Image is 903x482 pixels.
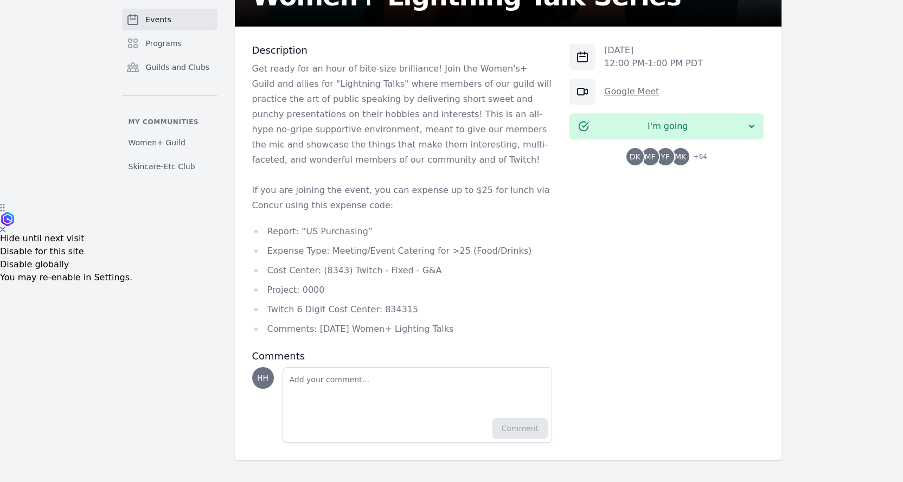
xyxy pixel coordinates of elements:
span: MF [645,153,656,160]
span: YF [661,153,670,160]
span: + 64 [687,150,707,165]
span: DK [630,153,641,160]
li: Report: “US Purchasing” [252,224,553,239]
li: Comments: [DATE] Women+ Lighting Talks [252,322,553,337]
p: Get ready for an hour of bite-size brilliance! Join the Women's+ Guild and allies for "Lightning ... [252,61,553,168]
button: Comment [492,418,548,439]
button: I'm going [569,113,764,139]
span: Women+ Guild [129,137,185,148]
p: If you are joining the event, you can expense up to $25 for lunch via Concur using this expense c... [252,183,553,213]
span: I'm going [589,120,746,133]
span: Events [146,14,171,25]
a: Events [122,9,217,30]
span: Skincare-Etc Club [129,161,195,172]
span: HH [257,374,268,382]
p: My communities [122,118,217,126]
span: Programs [146,38,182,49]
li: Project: 0000 [252,282,553,298]
p: [DATE] [604,44,703,57]
a: Guilds and Clubs [122,56,217,78]
li: Expense Type: Meeting/Event Catering for >25 (Food/Drinks) [252,243,553,259]
li: Twitch 6 Digit Cost Center: 834315 [252,302,553,317]
h3: Comments [252,350,553,363]
a: Google Meet [604,86,659,97]
p: 12:00 PM - 1:00 PM PDT [604,57,703,70]
h3: Description [252,44,553,57]
span: MK [675,153,686,160]
a: Skincare-Etc Club [122,157,217,176]
a: Programs [122,33,217,54]
a: Women+ Guild [122,133,217,152]
li: Cost Center: (8343) Twitch - Fixed - G&A [252,263,553,278]
nav: Sidebar [122,9,217,176]
span: Guilds and Clubs [146,62,210,73]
